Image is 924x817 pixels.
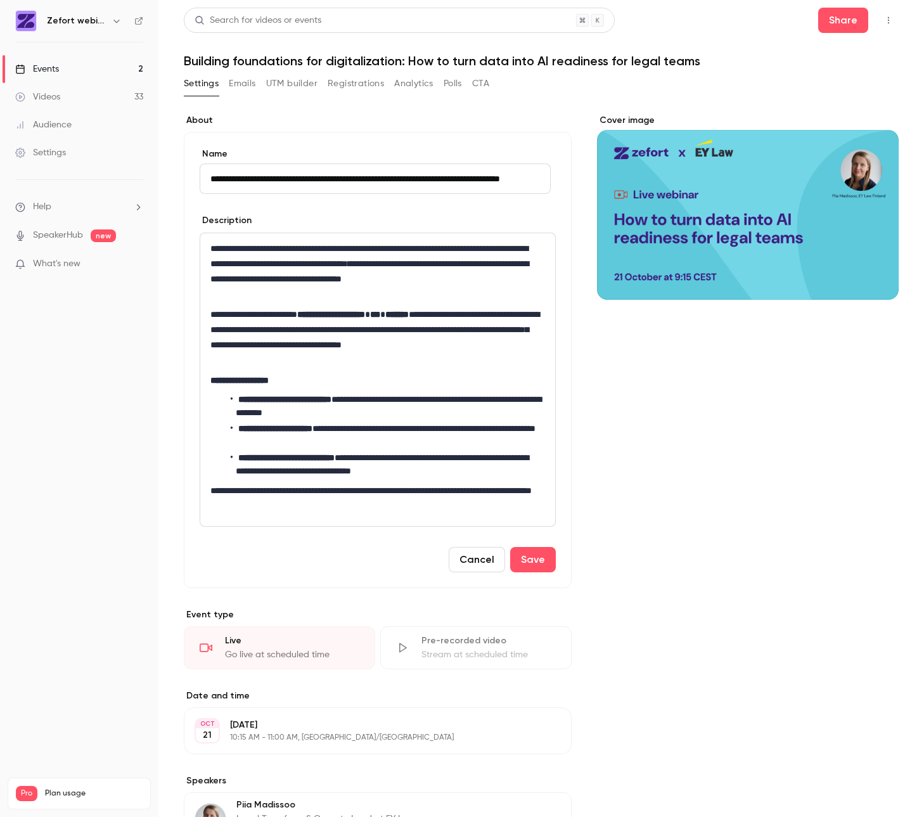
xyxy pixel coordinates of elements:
[184,74,219,94] button: Settings
[15,63,59,75] div: Events
[444,74,462,94] button: Polls
[47,15,106,27] h6: Zefort webinars
[510,547,556,572] button: Save
[33,229,83,242] a: SpeakerHub
[266,74,318,94] button: UTM builder
[16,786,37,801] span: Pro
[449,547,505,572] button: Cancel
[184,626,375,669] div: LiveGo live at scheduled time
[184,775,572,787] label: Speakers
[200,233,555,526] div: editor
[597,114,899,300] section: Cover image
[16,11,36,31] img: Zefort webinars
[229,74,255,94] button: Emails
[184,53,899,68] h1: Building foundations for digitalization: How to turn data into AI readiness for legal teams
[33,200,51,214] span: Help
[184,608,572,621] p: Event type
[203,729,212,742] p: 21
[15,200,143,214] li: help-dropdown-opener
[15,91,60,103] div: Videos
[472,74,489,94] button: CTA
[45,788,143,799] span: Plan usage
[230,719,504,731] p: [DATE]
[15,146,66,159] div: Settings
[15,119,72,131] div: Audience
[236,799,489,811] p: Piia Madissoo
[196,719,219,728] div: OCT
[33,257,80,271] span: What's new
[328,74,384,94] button: Registrations
[195,14,321,27] div: Search for videos or events
[184,114,572,127] label: About
[91,229,116,242] span: new
[184,690,572,702] label: Date and time
[597,114,899,127] label: Cover image
[225,648,359,661] div: Go live at scheduled time
[380,626,572,669] div: Pre-recorded videoStream at scheduled time
[421,648,556,661] div: Stream at scheduled time
[200,148,556,160] label: Name
[128,259,143,270] iframe: Noticeable Trigger
[225,634,359,647] div: Live
[200,214,252,227] label: Description
[230,733,504,743] p: 10:15 AM - 11:00 AM, [GEOGRAPHIC_DATA]/[GEOGRAPHIC_DATA]
[818,8,868,33] button: Share
[421,634,556,647] div: Pre-recorded video
[200,233,556,527] section: description
[394,74,433,94] button: Analytics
